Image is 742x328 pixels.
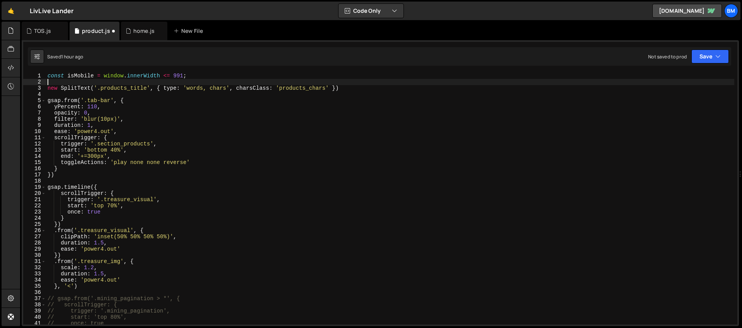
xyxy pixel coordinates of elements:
div: 15 [23,159,46,166]
div: 41 [23,320,46,326]
div: 36 [23,289,46,296]
div: 27 [23,234,46,240]
div: Saved [47,53,83,60]
div: 5 [23,97,46,104]
button: Save [691,50,729,63]
div: 20 [23,190,46,196]
div: 35 [23,283,46,289]
div: 33 [23,271,46,277]
div: 32 [23,265,46,271]
div: 11 [23,135,46,141]
div: Not saved to prod [648,53,687,60]
div: 12 [23,141,46,147]
div: 17 [23,172,46,178]
a: bm [724,4,738,18]
div: 16 [23,166,46,172]
div: 25 [23,221,46,227]
div: 30 [23,252,46,258]
div: 1 hour ago [61,53,83,60]
div: New File [174,27,206,35]
div: TOS.js [34,27,51,35]
div: LivLive Lander [30,6,73,15]
div: 13 [23,147,46,153]
div: 7 [23,110,46,116]
div: 8 [23,116,46,122]
div: 22 [23,203,46,209]
div: 10 [23,128,46,135]
div: 9 [23,122,46,128]
div: 24 [23,215,46,221]
div: 31 [23,258,46,265]
div: home.js [133,27,155,35]
div: 34 [23,277,46,283]
div: 39 [23,308,46,314]
div: 40 [23,314,46,320]
a: [DOMAIN_NAME] [652,4,722,18]
div: 38 [23,302,46,308]
div: 19 [23,184,46,190]
div: 37 [23,296,46,302]
div: 29 [23,246,46,252]
div: 4 [23,91,46,97]
div: 18 [23,178,46,184]
div: 14 [23,153,46,159]
div: 1 [23,73,46,79]
div: 3 [23,85,46,91]
div: 28 [23,240,46,246]
a: 🤙 [2,2,20,20]
div: 23 [23,209,46,215]
div: 6 [23,104,46,110]
div: 2 [23,79,46,85]
button: Code Only [339,4,403,18]
div: product.js [82,27,110,35]
div: 21 [23,196,46,203]
div: 26 [23,227,46,234]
